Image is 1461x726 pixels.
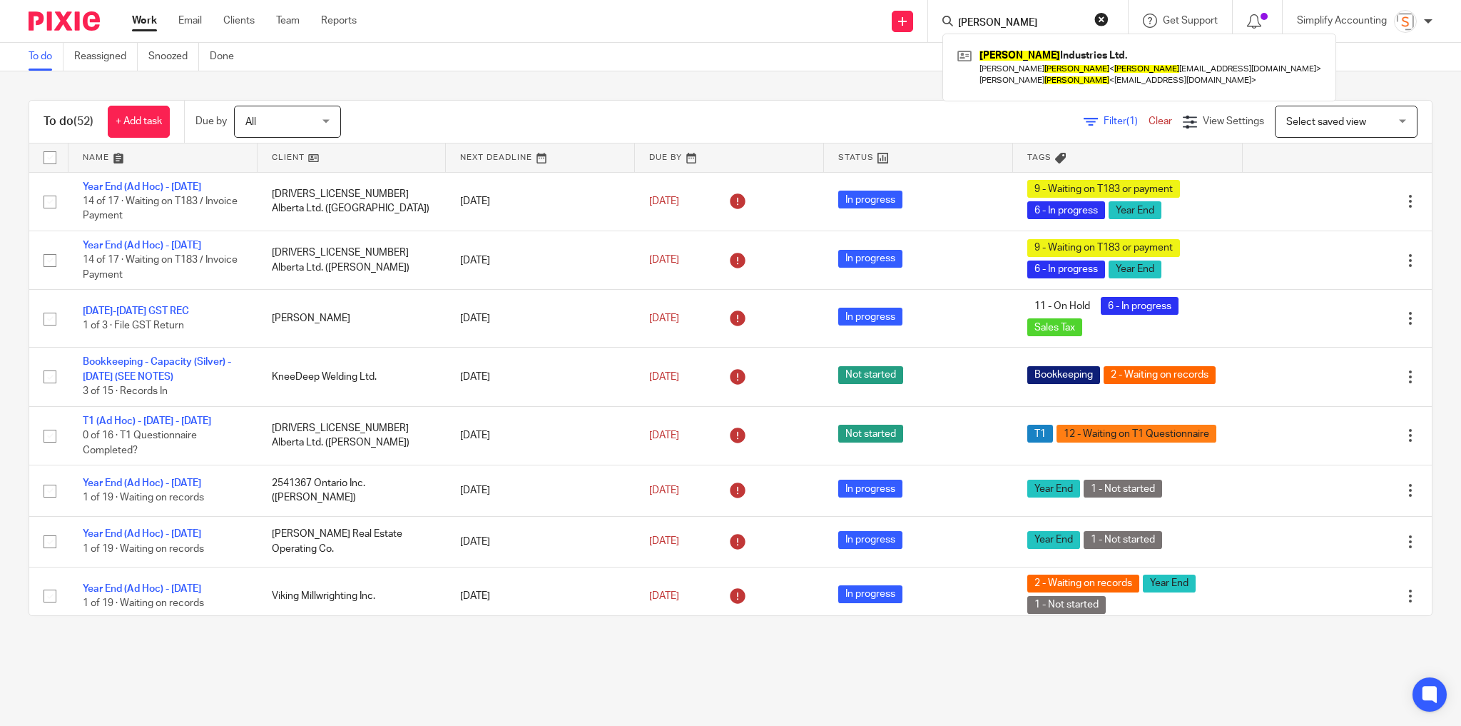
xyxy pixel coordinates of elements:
[1286,117,1366,127] span: Select saved view
[838,425,903,443] span: Not started
[1027,153,1052,161] span: Tags
[83,386,168,396] span: 3 of 15 · Records In
[1149,116,1172,126] a: Clear
[446,348,635,406] td: [DATE]
[1027,480,1080,498] span: Year End
[1101,297,1179,315] span: 6 - In progress
[957,17,1085,30] input: Search
[29,43,63,71] a: To do
[83,430,197,455] span: 0 of 16 · T1 Questionnaire Completed?
[83,598,204,608] span: 1 of 19 · Waiting on records
[245,117,256,127] span: All
[1203,116,1264,126] span: View Settings
[446,172,635,231] td: [DATE]
[83,241,201,251] a: Year End (Ad Hoc) - [DATE]
[446,290,635,348] td: [DATE]
[83,321,184,331] span: 1 of 3 · File GST Return
[649,196,679,206] span: [DATE]
[1104,366,1216,384] span: 2 - Waiting on records
[276,14,300,28] a: Team
[1163,16,1218,26] span: Get Support
[83,544,204,554] span: 1 of 19 · Waiting on records
[83,357,231,381] a: Bookkeeping - Capacity (Silver) - [DATE] (SEE NOTES)
[649,485,679,495] span: [DATE]
[83,256,238,281] span: 14 of 17 · Waiting on T183 / Invoice Payment
[446,465,635,516] td: [DATE]
[649,256,679,266] span: [DATE]
[83,493,204,503] span: 1 of 19 · Waiting on records
[1143,575,1196,593] span: Year End
[649,313,679,323] span: [DATE]
[1027,366,1100,384] span: Bookkeeping
[446,406,635,465] td: [DATE]
[258,290,447,348] td: [PERSON_NAME]
[649,430,679,440] span: [DATE]
[1027,425,1053,443] span: T1
[258,516,447,567] td: [PERSON_NAME] Real Estate Operating Co.
[83,196,238,221] span: 14 of 17 · Waiting on T183 / Invoice Payment
[838,366,903,384] span: Not started
[74,43,138,71] a: Reassigned
[1027,261,1105,278] span: 6 - In progress
[1027,575,1139,593] span: 2 - Waiting on records
[1109,261,1161,278] span: Year End
[258,465,447,516] td: 2541367 Ontario Inc. ([PERSON_NAME])
[649,591,679,601] span: [DATE]
[1027,318,1082,336] span: Sales Tax
[446,231,635,289] td: [DATE]
[258,406,447,465] td: [DRIVERS_LICENSE_NUMBER] Alberta Ltd. ([PERSON_NAME])
[44,114,93,129] h1: To do
[1104,116,1149,126] span: Filter
[1084,480,1162,498] span: 1 - Not started
[838,250,902,268] span: In progress
[1027,531,1080,549] span: Year End
[1109,201,1161,219] span: Year End
[29,11,100,31] img: Pixie
[83,478,201,488] a: Year End (Ad Hoc) - [DATE]
[258,172,447,231] td: [DRIVERS_LICENSE_NUMBER] Alberta Ltd. ([GEOGRAPHIC_DATA])
[132,14,157,28] a: Work
[1027,596,1106,614] span: 1 - Not started
[1394,10,1417,33] img: Screenshot%202023-11-29%20141159.png
[195,114,227,128] p: Due by
[1084,531,1162,549] span: 1 - Not started
[258,348,447,406] td: KneeDeep Welding Ltd.
[83,529,201,539] a: Year End (Ad Hoc) - [DATE]
[446,516,635,567] td: [DATE]
[108,106,170,138] a: + Add task
[83,416,211,426] a: T1 (Ad Hoc) - [DATE] - [DATE]
[210,43,245,71] a: Done
[1297,14,1387,28] p: Simplify Accounting
[258,231,447,289] td: [DRIVERS_LICENSE_NUMBER] Alberta Ltd. ([PERSON_NAME])
[1126,116,1138,126] span: (1)
[838,585,902,603] span: In progress
[148,43,199,71] a: Snoozed
[446,567,635,625] td: [DATE]
[1027,239,1180,257] span: 9 - Waiting on T183 or payment
[83,182,201,192] a: Year End (Ad Hoc) - [DATE]
[258,567,447,625] td: Viking Millwrighting Inc.
[83,306,189,316] a: [DATE]-[DATE] GST REC
[1027,180,1180,198] span: 9 - Waiting on T183 or payment
[649,537,679,547] span: [DATE]
[321,14,357,28] a: Reports
[178,14,202,28] a: Email
[1094,12,1109,26] button: Clear
[838,531,902,549] span: In progress
[223,14,255,28] a: Clients
[649,372,679,382] span: [DATE]
[1027,201,1105,219] span: 6 - In progress
[73,116,93,127] span: (52)
[838,480,902,498] span: In progress
[838,191,902,208] span: In progress
[1027,297,1097,315] span: 11 - On Hold
[83,584,201,594] a: Year End (Ad Hoc) - [DATE]
[838,308,902,326] span: In progress
[1057,425,1216,443] span: 12 - Waiting on T1 Questionnaire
